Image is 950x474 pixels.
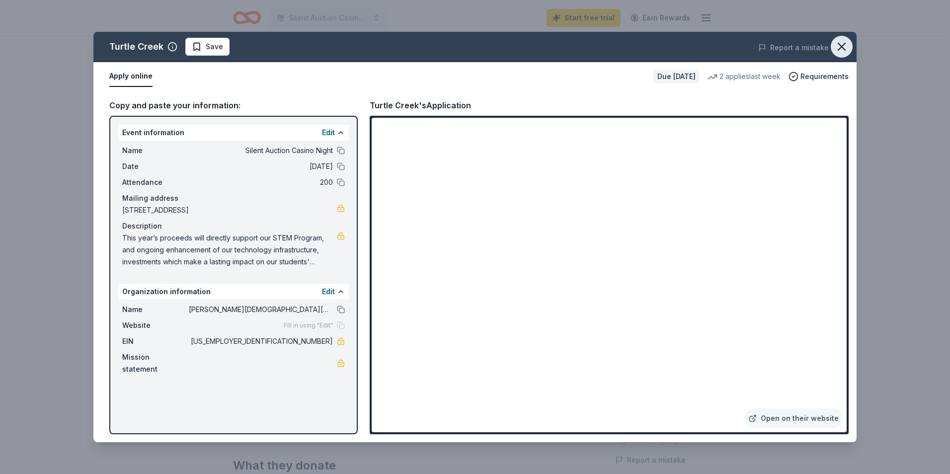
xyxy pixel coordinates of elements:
[189,335,333,347] span: [US_EMPLOYER_IDENTIFICATION_NUMBER]
[122,304,189,316] span: Name
[122,204,337,216] span: [STREET_ADDRESS]
[122,335,189,347] span: EIN
[322,127,335,139] button: Edit
[370,99,471,112] div: Turtle Creek's Application
[284,321,333,329] span: Fill in using "Edit"
[322,286,335,298] button: Edit
[189,160,333,172] span: [DATE]
[122,232,337,268] span: This year’s proceeds will directly support our STEM Program, and ongoing enhancement of our techn...
[189,176,333,188] span: 200
[789,71,849,82] button: Requirements
[122,192,345,204] div: Mailing address
[109,66,153,87] button: Apply online
[122,319,189,331] span: Website
[708,71,781,82] div: 2 applies last week
[653,70,700,83] div: Due [DATE]
[118,284,349,300] div: Organization information
[189,145,333,157] span: Silent Auction Casino Night
[122,145,189,157] span: Name
[122,160,189,172] span: Date
[122,351,189,375] span: Mission statement
[109,39,163,55] div: Turtle Creek
[122,176,189,188] span: Attendance
[206,41,223,53] span: Save
[118,125,349,141] div: Event information
[185,38,230,56] button: Save
[800,71,849,82] span: Requirements
[745,408,843,428] a: Open on their website
[109,99,358,112] div: Copy and paste your information:
[122,220,345,232] div: Description
[189,304,333,316] span: [PERSON_NAME][DEMOGRAPHIC_DATA][GEOGRAPHIC_DATA][PERSON_NAME]
[758,42,829,54] button: Report a mistake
